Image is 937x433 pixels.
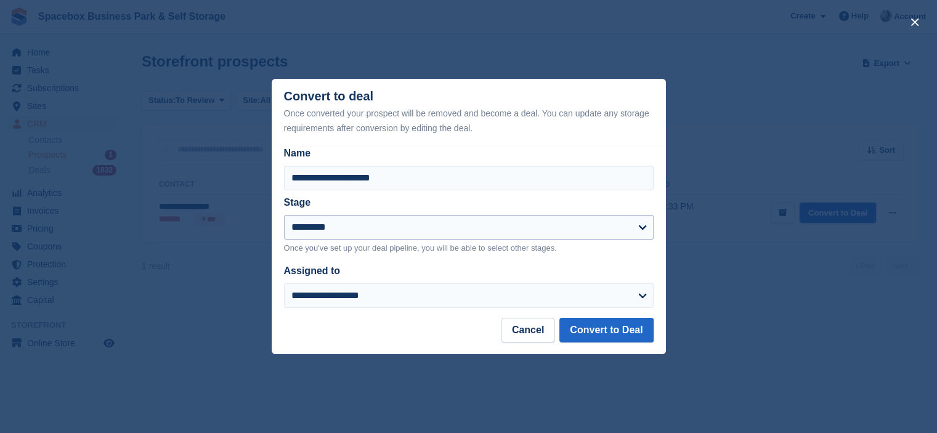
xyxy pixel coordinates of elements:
[559,318,653,342] button: Convert to Deal
[284,106,654,136] div: Once converted your prospect will be removed and become a deal. You can update any storage requir...
[284,197,311,208] label: Stage
[284,242,654,254] p: Once you've set up your deal pipeline, you will be able to select other stages.
[501,318,554,342] button: Cancel
[905,12,925,32] button: close
[284,146,654,161] label: Name
[284,265,341,276] label: Assigned to
[284,89,654,136] div: Convert to deal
